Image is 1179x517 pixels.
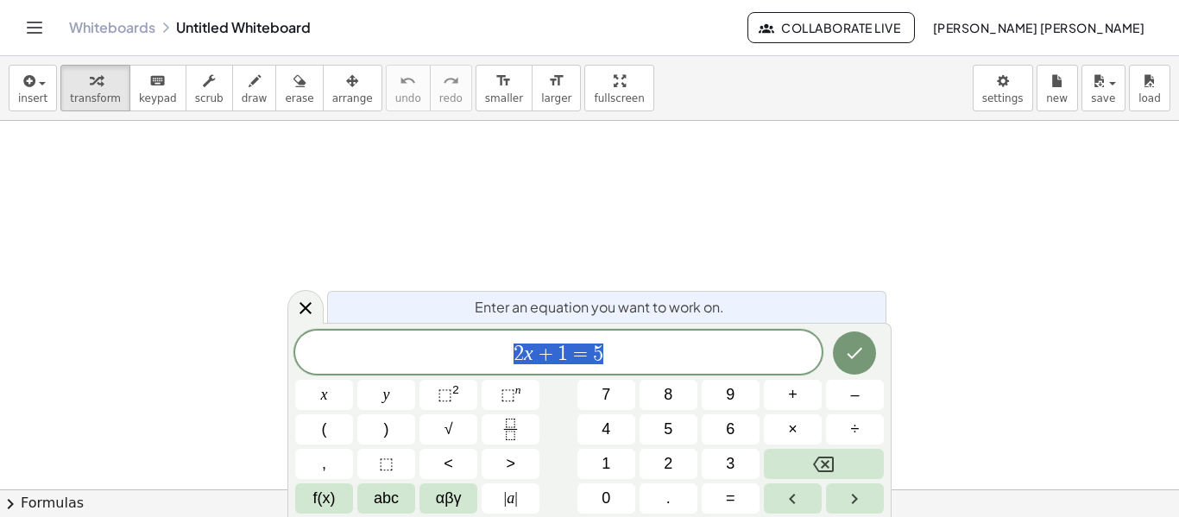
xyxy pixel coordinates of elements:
button: Superscript [482,380,539,410]
button: 1 [577,449,635,479]
button: Right arrow [826,483,884,514]
button: save [1081,65,1125,111]
span: < [444,452,453,476]
sup: 2 [452,383,459,396]
button: Square root [419,414,477,444]
button: 4 [577,414,635,444]
span: 1 [558,344,568,364]
span: > [506,452,515,476]
button: new [1037,65,1078,111]
span: 2 [514,344,524,364]
button: format_sizesmaller [476,65,533,111]
span: ⬚ [438,386,452,403]
span: insert [18,92,47,104]
button: Toggle navigation [21,14,48,41]
span: undo [395,92,421,104]
span: x [321,383,328,407]
span: × [788,418,798,441]
span: y [383,383,390,407]
span: 1 [602,452,610,476]
button: keyboardkeypad [129,65,186,111]
button: Left arrow [764,483,822,514]
button: 0 [577,483,635,514]
button: 5 [640,414,697,444]
span: redo [439,92,463,104]
span: ⬚ [501,386,515,403]
button: 8 [640,380,697,410]
span: ⬚ [379,452,394,476]
button: arrange [323,65,382,111]
button: . [640,483,697,514]
span: 6 [726,418,735,441]
i: format_size [548,71,564,91]
span: [PERSON_NAME] [PERSON_NAME] [932,20,1144,35]
button: scrub [186,65,233,111]
span: , [322,452,326,476]
button: undoundo [386,65,431,111]
button: 3 [702,449,760,479]
button: [PERSON_NAME] [PERSON_NAME] [918,12,1158,43]
span: ( [322,418,327,441]
span: | [504,489,508,507]
sup: n [515,383,521,396]
button: insert [9,65,57,111]
button: Alphabet [357,483,415,514]
button: fullscreen [584,65,653,111]
button: Placeholder [357,449,415,479]
span: = [726,487,735,510]
span: save [1091,92,1115,104]
button: load [1129,65,1170,111]
span: settings [982,92,1024,104]
button: 9 [702,380,760,410]
span: | [514,489,518,507]
i: keyboard [149,71,166,91]
button: Times [764,414,822,444]
span: 5 [664,418,672,441]
button: ) [357,414,415,444]
button: draw [232,65,277,111]
span: arrange [332,92,373,104]
span: ) [384,418,389,441]
span: draw [242,92,268,104]
button: Backspace [764,449,884,479]
button: Squared [419,380,477,410]
button: Greater than [482,449,539,479]
span: 2 [664,452,672,476]
span: 4 [602,418,610,441]
button: Plus [764,380,822,410]
i: redo [443,71,459,91]
span: 7 [602,383,610,407]
span: f(x) [313,487,336,510]
button: y [357,380,415,410]
span: 0 [602,487,610,510]
button: settings [973,65,1033,111]
span: √ [444,418,453,441]
span: Collaborate Live [762,20,900,35]
button: Less than [419,449,477,479]
span: – [850,383,859,407]
span: 9 [726,383,735,407]
span: + [788,383,798,407]
button: Done [833,331,876,375]
button: Functions [295,483,353,514]
button: Fraction [482,414,539,444]
button: 6 [702,414,760,444]
button: Divide [826,414,884,444]
button: , [295,449,353,479]
span: 5 [593,344,603,364]
span: a [504,487,518,510]
button: format_sizelarger [532,65,581,111]
button: Collaborate Live [747,12,915,43]
button: Minus [826,380,884,410]
span: = [568,344,593,364]
button: Greek alphabet [419,483,477,514]
span: transform [70,92,121,104]
span: 8 [664,383,672,407]
button: 2 [640,449,697,479]
button: Equals [702,483,760,514]
var: x [524,342,533,364]
span: 3 [726,452,735,476]
button: transform [60,65,130,111]
span: load [1138,92,1161,104]
span: + [533,344,558,364]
